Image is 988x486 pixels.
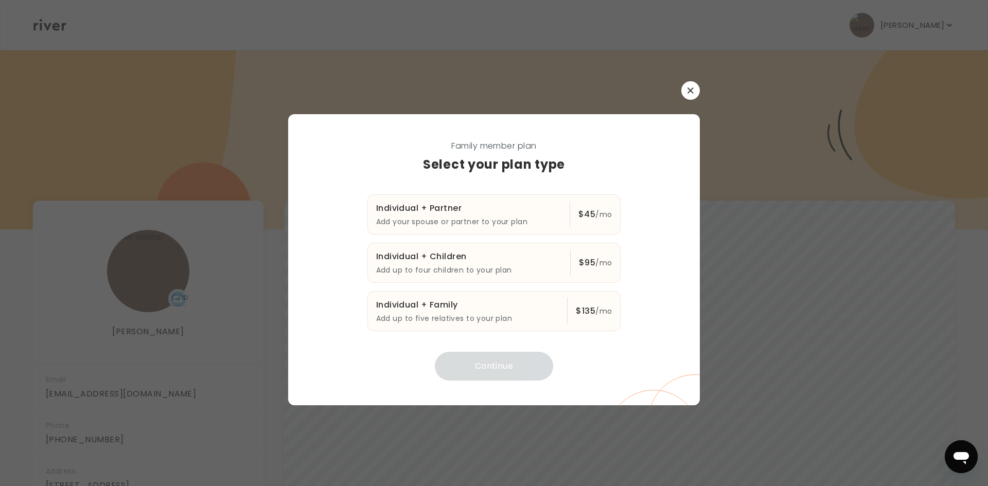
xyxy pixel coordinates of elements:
[367,194,621,235] button: Individual + PartnerAdd your spouse or partner to your plan$45/mo
[576,305,595,317] strong: $ 135
[313,139,675,153] span: Family member plan
[376,215,561,228] p: Add your spouse or partner to your plan
[578,207,612,222] div: /mo
[376,264,562,276] p: Add up to four children to your plan
[576,304,612,318] div: /mo
[376,312,559,325] p: Add up to five relatives to your plan
[376,201,561,215] p: Individual + Partner
[435,352,553,381] button: Continue
[579,257,595,268] strong: $ 95
[578,208,595,220] strong: $ 45
[376,249,562,264] p: Individual + Children
[376,298,559,312] p: Individual + Family
[367,291,621,331] button: Individual + FamilyAdd up to five relatives to your plan$135/mo
[579,256,612,270] div: /mo
[367,243,621,283] button: Individual + ChildrenAdd up to four children to your plan$95/mo
[313,155,675,174] h3: Select your plan type
[945,440,978,473] iframe: Button to launch messaging window, conversation in progress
